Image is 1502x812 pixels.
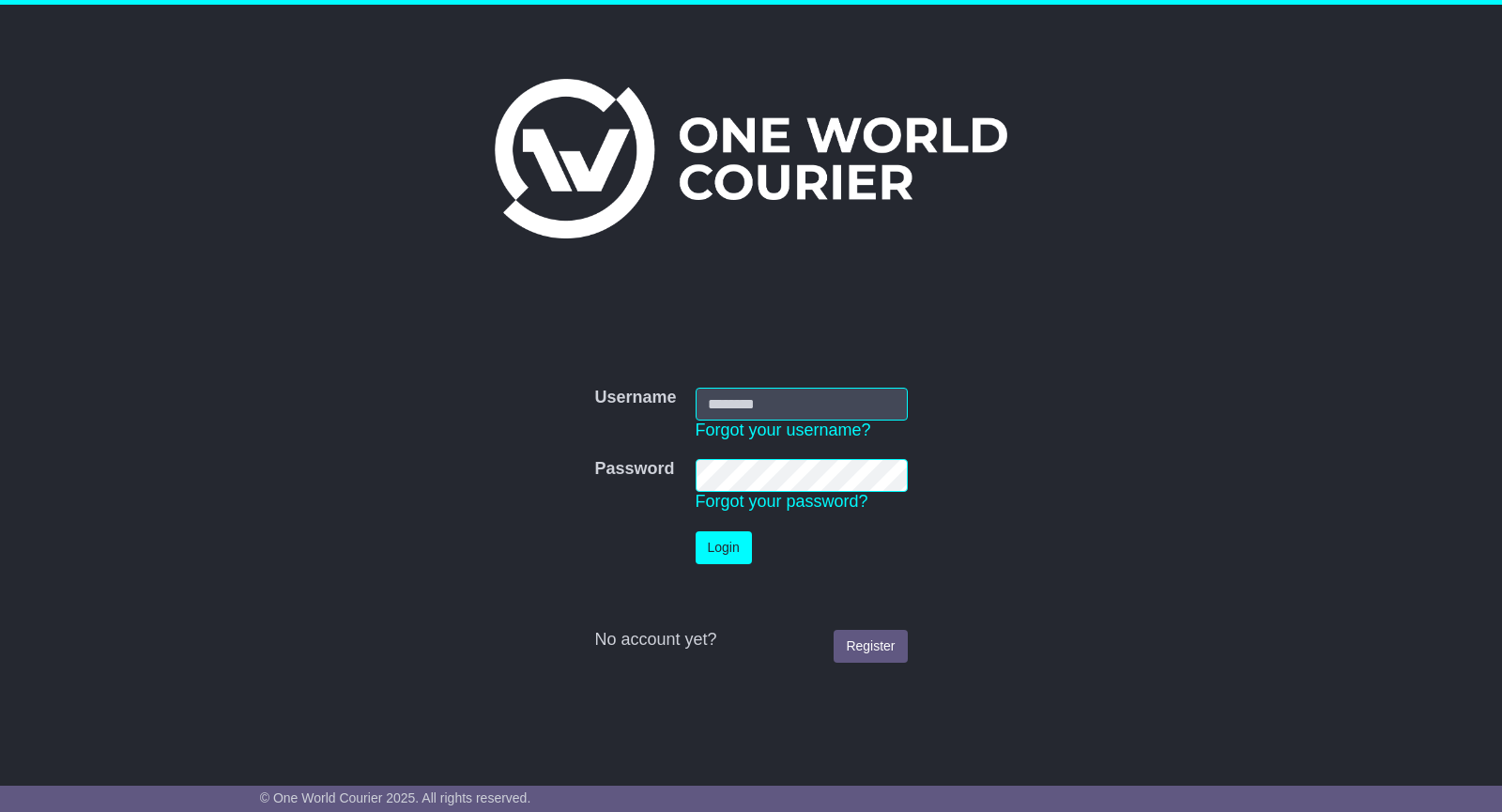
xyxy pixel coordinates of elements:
[594,630,907,651] div: No account yet?
[696,421,871,439] a: Forgot your username?
[594,459,674,480] label: Password
[696,492,868,511] a: Forgot your password?
[594,388,676,408] label: Username
[260,790,531,805] span: © One World Courier 2025. All rights reserved.
[495,79,1007,238] img: One World
[834,630,907,663] a: Register
[696,531,752,564] button: Login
